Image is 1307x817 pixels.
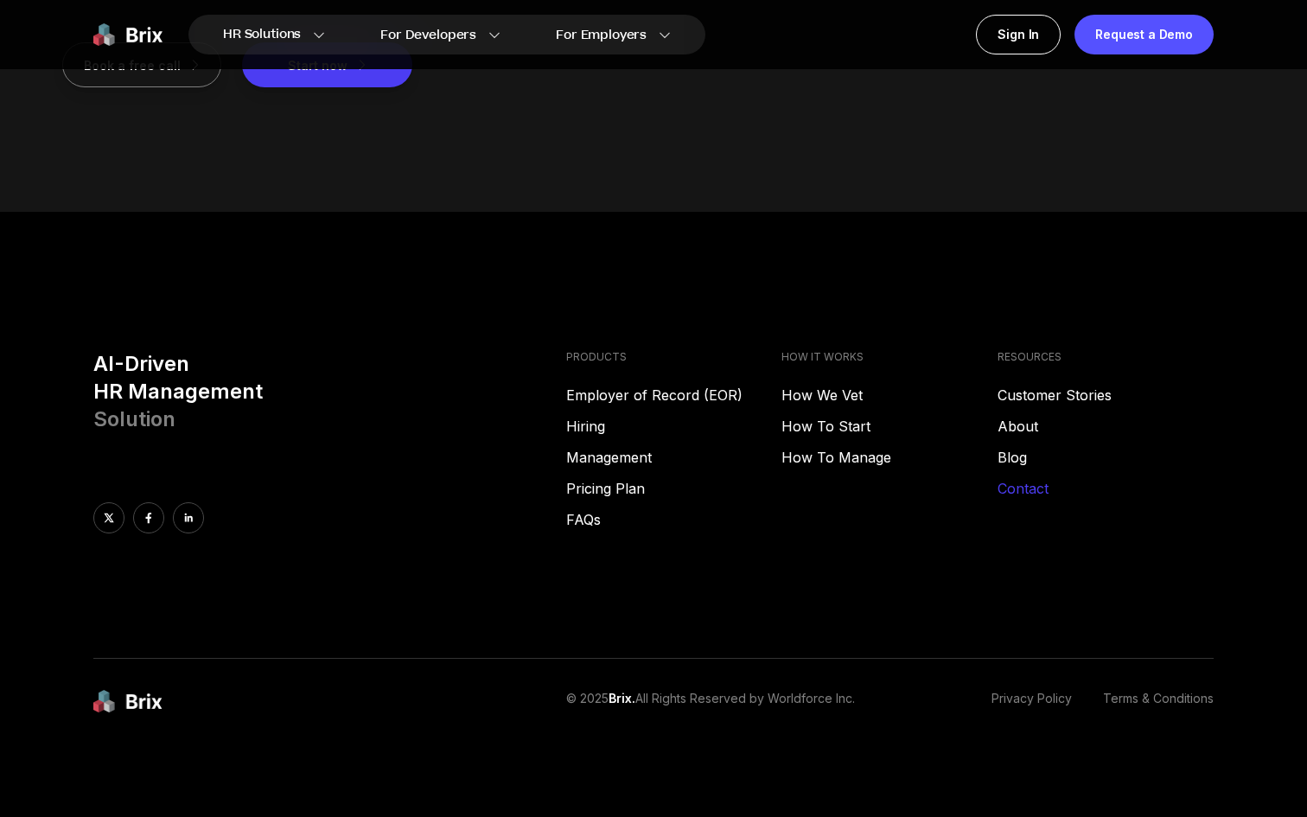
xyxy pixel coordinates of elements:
h4: HOW IT WORKS [781,350,998,364]
a: Terms & Conditions [1103,690,1214,713]
a: Customer Stories [998,385,1214,405]
a: How To Manage [781,447,998,468]
a: How We Vet [781,385,998,405]
a: FAQs [566,509,782,530]
a: About [998,416,1214,437]
a: Employer of Record (EOR) [566,385,782,405]
a: Start now [242,56,412,73]
span: For Employers [556,26,647,44]
a: Hiring [566,416,782,437]
a: How To Start [781,416,998,437]
span: Solution [93,406,175,431]
span: HR Solutions [223,21,301,48]
h4: PRODUCTS [566,350,782,364]
img: brix [93,690,163,713]
a: Pricing Plan [566,478,782,499]
a: Contact [998,478,1214,499]
span: For Developers [380,26,476,44]
span: Brix. [609,691,635,705]
h3: AI-Driven HR Management [93,350,552,433]
p: © 2025 All Rights Reserved by Worldforce Inc. [566,690,855,713]
a: Request a Demo [1074,15,1214,54]
h4: RESOURCES [998,350,1214,364]
a: Sign In [976,15,1061,54]
a: Management [566,447,782,468]
a: Privacy Policy [991,690,1072,713]
a: Blog [998,447,1214,468]
a: Book a free call [62,56,242,73]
